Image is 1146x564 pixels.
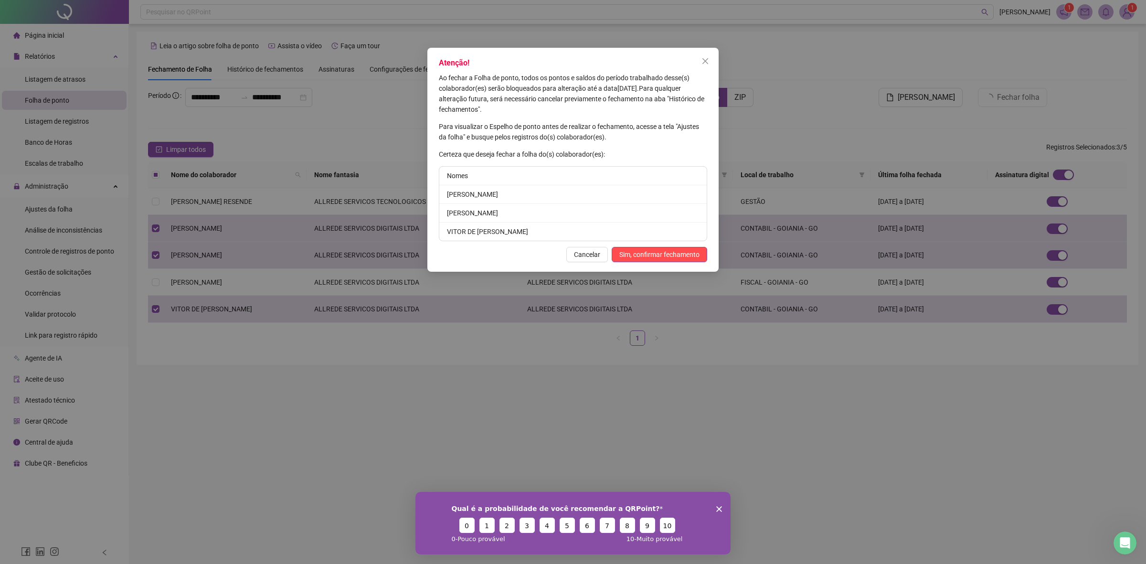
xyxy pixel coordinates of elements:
button: Close [698,53,713,69]
li: VITOR DE [PERSON_NAME] [439,223,707,241]
button: Cancelar [566,247,608,262]
span: close [701,57,709,65]
li: [PERSON_NAME] [439,185,707,204]
p: [DATE] . [439,73,707,115]
span: Para qualquer alteração futura, será necessário cancelar previamente o fechamento na aba "Históri... [439,85,704,113]
button: Sim, confirmar fechamento [612,247,707,262]
iframe: Pesquisa da QRPoint [415,492,731,554]
li: [PERSON_NAME] [439,204,707,223]
span: Ao fechar a Folha de ponto, todos os pontos e saldos do período trabalhado desse(s) colaborador(e... [439,74,690,92]
span: Para visualizar o Espelho de ponto antes de realizar o fechamento, acesse a tela "Ajustes da folh... [439,123,699,141]
span: Nomes [447,172,468,180]
span: Cancelar [574,249,600,260]
iframe: Intercom live chat [1114,532,1136,554]
span: Atenção! [439,58,469,67]
span: Sim, confirmar fechamento [619,249,700,260]
span: Certeza que deseja fechar a folha do(s) colaborador(es): [439,150,605,158]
